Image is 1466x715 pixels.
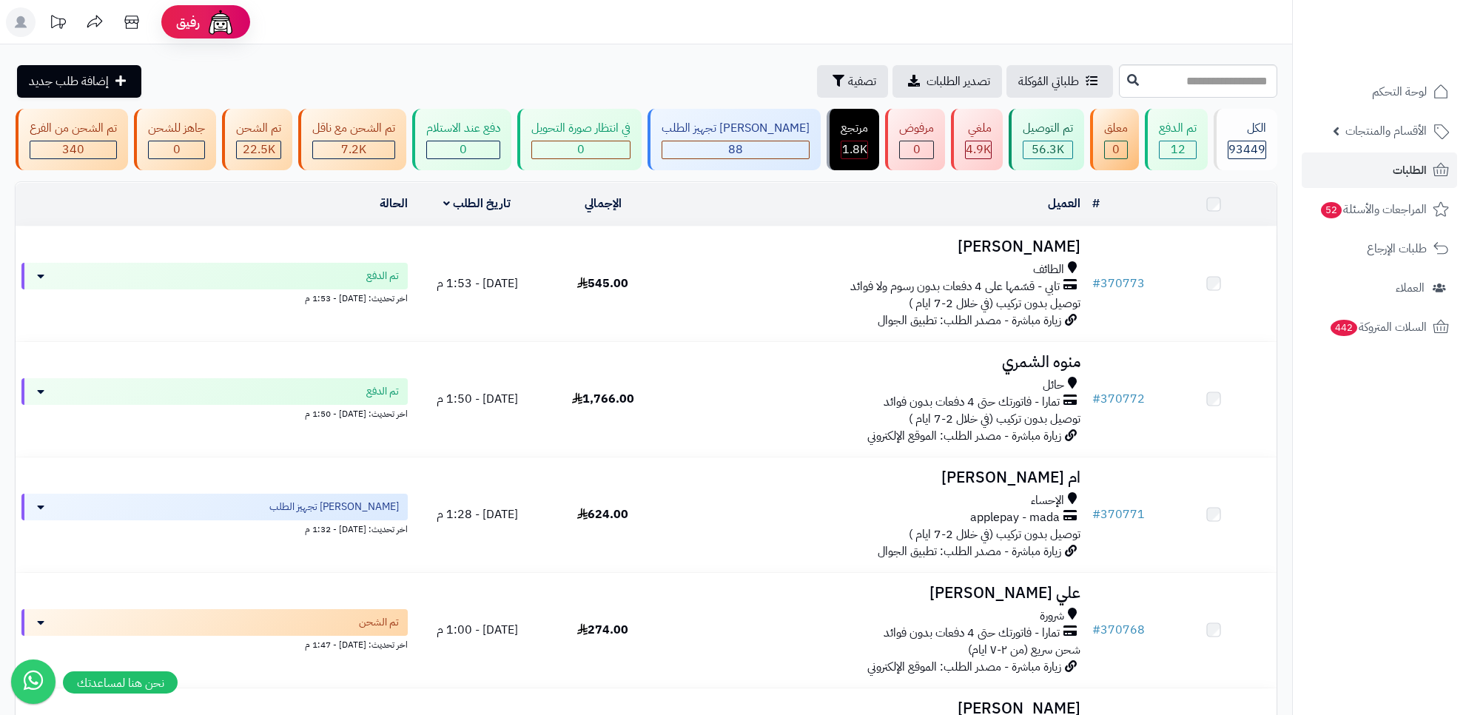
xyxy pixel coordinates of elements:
[1023,141,1072,158] div: 56253
[1040,608,1064,625] span: شرورة
[1092,506,1100,523] span: #
[1006,65,1113,98] a: طلباتي المُوكلة
[968,641,1080,659] span: شحن سريع (من ٢-٧ ايام)
[21,289,408,305] div: اخر تحديث: [DATE] - 1:53 م
[1006,109,1087,170] a: تم التوصيل 56.3K
[409,109,514,170] a: دفع عند الاستلام 0
[1092,275,1100,292] span: #
[1159,120,1197,137] div: تم الدفع
[1302,152,1457,188] a: الطلبات
[39,7,76,41] a: تحديثات المنصة
[366,269,399,283] span: تم الدفع
[427,141,500,158] div: 0
[437,275,518,292] span: [DATE] - 1:53 م
[1112,141,1120,158] span: 0
[437,390,518,408] span: [DATE] - 1:50 م
[1396,278,1425,298] span: العملاء
[1048,195,1080,212] a: العميل
[867,427,1061,445] span: زيارة مباشرة - مصدر الطلب: الموقع الإلكتروني
[1105,141,1127,158] div: 0
[237,141,280,158] div: 22476
[909,295,1080,312] span: توصيل بدون تركيب (في خلال 2-7 ايام )
[966,141,991,158] div: 4939
[1087,109,1142,170] a: معلق 0
[1171,141,1186,158] span: 12
[577,141,585,158] span: 0
[437,621,518,639] span: [DATE] - 1:00 م
[443,195,511,212] a: تاريخ الطلب
[572,390,634,408] span: 1,766.00
[437,506,518,523] span: [DATE] - 1:28 م
[1142,109,1211,170] a: تم الدفع 12
[29,73,109,90] span: إضافة طلب جديد
[672,238,1080,255] h3: [PERSON_NAME]
[1320,201,1342,218] span: 52
[672,585,1080,602] h3: علي [PERSON_NAME]
[21,520,408,536] div: اخر تحديث: [DATE] - 1:32 م
[1018,73,1079,90] span: طلباتي المُوكلة
[909,526,1080,543] span: توصيل بدون تركيب (في خلال 2-7 ايام )
[817,65,888,98] button: تصفية
[1367,238,1427,259] span: طلبات الإرجاع
[841,120,868,137] div: مرتجع
[672,354,1080,371] h3: منوه الشمري
[662,120,810,137] div: [PERSON_NAME] تجهيز الطلب
[30,120,117,137] div: تم الشحن من الفرع
[892,65,1002,98] a: تصدير الطلبات
[1023,120,1073,137] div: تم التوصيل
[30,141,116,158] div: 340
[878,543,1061,560] span: زيارة مباشرة - مصدر الطلب: تطبيق الجوال
[1092,506,1145,523] a: #370771
[532,141,630,158] div: 0
[243,141,275,158] span: 22.5K
[899,120,934,137] div: مرفوض
[585,195,622,212] a: الإجمالي
[1104,120,1128,137] div: معلق
[1092,621,1100,639] span: #
[21,405,408,420] div: اخر تحديث: [DATE] - 1:50 م
[884,394,1060,411] span: تمارا - فاتورتك حتى 4 دفعات بدون فوائد
[1228,141,1265,158] span: 93449
[21,636,408,651] div: اخر تحديث: [DATE] - 1:47 م
[662,141,809,158] div: 88
[900,141,933,158] div: 0
[17,65,141,98] a: إضافة طلب جديد
[1032,141,1064,158] span: 56.3K
[219,109,295,170] a: تم الشحن 22.5K
[206,7,235,37] img: ai-face.png
[1092,275,1145,292] a: #370773
[1031,492,1064,509] span: الإحساء
[970,509,1060,526] span: applepay - mada
[577,621,628,639] span: 274.00
[313,141,394,158] div: 7223
[460,141,467,158] span: 0
[1160,141,1196,158] div: 12
[1033,261,1064,278] span: الطائف
[1329,317,1427,338] span: السلات المتروكة
[848,73,876,90] span: تصفية
[1092,390,1100,408] span: #
[1092,390,1145,408] a: #370772
[359,615,399,630] span: تم الشحن
[149,141,204,158] div: 0
[1302,309,1457,345] a: السلات المتروكة442
[236,120,281,137] div: تم الشحن
[728,141,743,158] span: 88
[672,469,1080,486] h3: ام [PERSON_NAME]
[841,141,867,158] div: 1785
[1228,120,1266,137] div: الكل
[514,109,645,170] a: في انتظار صورة التحويل 0
[176,13,200,31] span: رفيق
[148,120,205,137] div: جاهز للشحن
[878,312,1061,329] span: زيارة مباشرة - مصدر الطلب: تطبيق الجوال
[269,500,399,514] span: [PERSON_NAME] تجهيز الطلب
[341,141,366,158] span: 7.2K
[1330,319,1358,336] span: 442
[1302,270,1457,306] a: العملاء
[1372,81,1427,102] span: لوحة التحكم
[1302,74,1457,110] a: لوحة التحكم
[1092,621,1145,639] a: #370768
[426,120,500,137] div: دفع عند الاستلام
[1393,160,1427,181] span: الطلبات
[13,109,131,170] a: تم الشحن من الفرع 340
